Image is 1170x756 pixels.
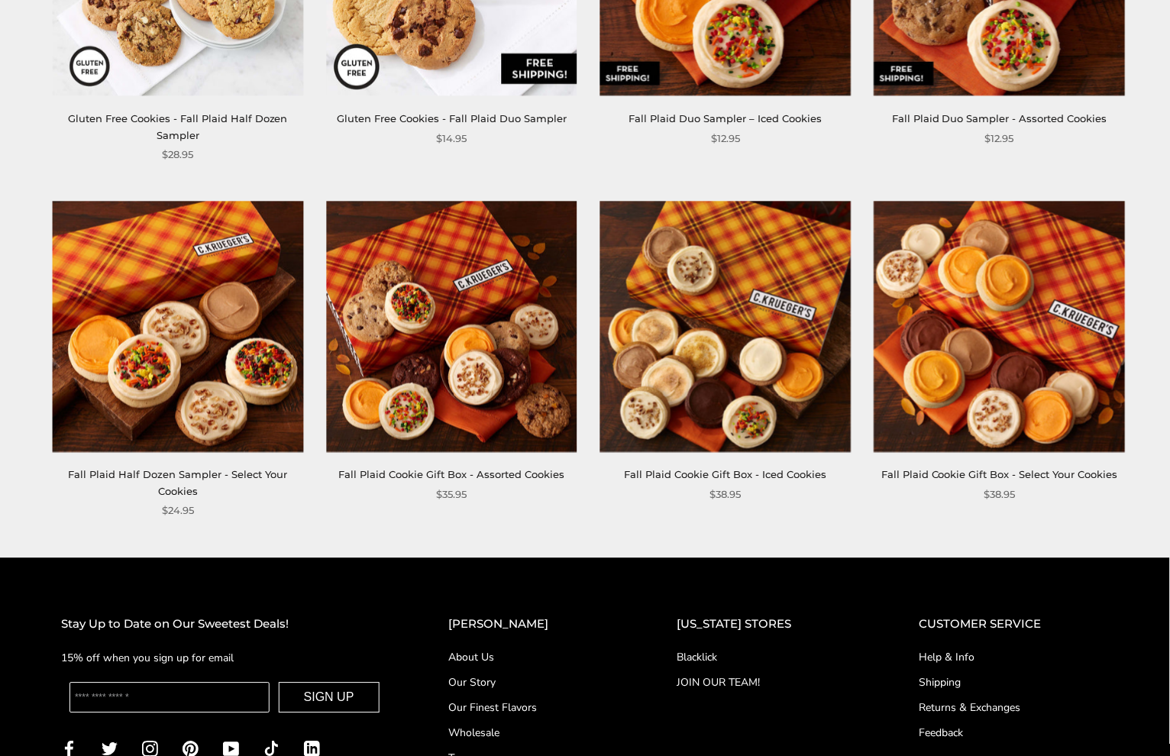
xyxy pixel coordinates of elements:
a: Our Finest Flavors [449,700,616,716]
img: Fall Plaid Half Dozen Sampler - Select Your Cookies [52,202,303,453]
span: $38.95 [710,487,742,503]
h2: Stay Up to Date on Our Sweetest Deals! [61,615,388,635]
a: Gluten Free Cookies - Fall Plaid Half Dozen Sampler [68,112,288,141]
span: $35.95 [437,487,467,503]
a: Wholesale [449,725,616,741]
span: $12.95 [711,131,740,147]
span: $38.95 [984,487,1016,503]
p: 15% off when you sign up for email [61,650,388,667]
img: Fall Plaid Cookie Gift Box - Assorted Cookies [326,202,577,453]
span: $12.95 [985,131,1014,147]
a: Feedback [920,725,1109,741]
a: JOIN OUR TEAM! [677,675,858,691]
h2: [US_STATE] STORES [677,615,858,635]
img: Fall Plaid Cookie Gift Box - Iced Cookies [600,202,852,453]
a: Fall Plaid Half Dozen Sampler - Select Your Cookies [68,469,287,497]
a: Returns & Exchanges [920,700,1109,716]
a: Fall Plaid Duo Sampler - Assorted Cookies [892,112,1107,124]
input: Enter your email [69,683,270,713]
iframe: Sign Up via Text for Offers [12,698,158,744]
h2: CUSTOMER SERVICE [920,615,1109,635]
span: $14.95 [437,131,467,147]
button: SIGN UP [279,683,380,713]
a: Gluten Free Cookies - Fall Plaid Duo Sampler [337,112,567,124]
span: $28.95 [162,147,193,163]
a: Help & Info [920,650,1109,666]
a: Blacklick [677,650,858,666]
a: Our Story [449,675,616,691]
img: Fall Plaid Cookie Gift Box - Select Your Cookies [874,202,1126,453]
h2: [PERSON_NAME] [449,615,616,635]
a: Fall Plaid Cookie Gift Box - Select Your Cookies [881,469,1118,481]
a: Shipping [920,675,1109,691]
a: Fall Plaid Cookie Gift Box - Iced Cookies [625,469,827,481]
a: Fall Plaid Cookie Gift Box - Assorted Cookies [339,469,565,481]
a: About Us [449,650,616,666]
a: Fall Plaid Duo Sampler – Iced Cookies [629,112,823,124]
span: $24.95 [162,503,194,519]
